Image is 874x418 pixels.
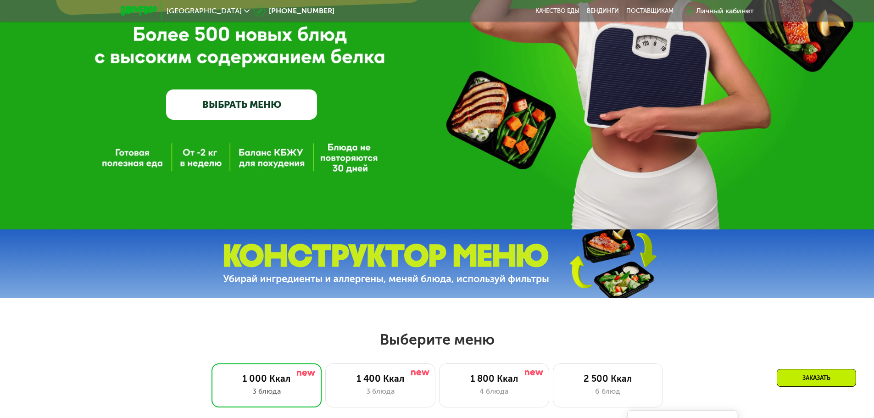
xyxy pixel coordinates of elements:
[166,89,317,120] a: ВЫБРАТЬ МЕНЮ
[562,373,653,384] div: 2 500 Ккал
[221,373,312,384] div: 1 000 Ккал
[29,330,845,349] h2: Выберите меню
[449,373,540,384] div: 1 800 Ккал
[562,386,653,397] div: 6 блюд
[626,7,674,15] div: поставщикам
[587,7,619,15] a: Вендинги
[335,386,426,397] div: 3 блюда
[535,7,579,15] a: Качество еды
[221,386,312,397] div: 3 блюда
[167,7,242,15] span: [GEOGRAPHIC_DATA]
[696,6,754,17] div: Личный кабинет
[254,6,334,17] a: [PHONE_NUMBER]
[335,373,426,384] div: 1 400 Ккал
[777,369,856,387] div: Заказать
[449,386,540,397] div: 4 блюда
